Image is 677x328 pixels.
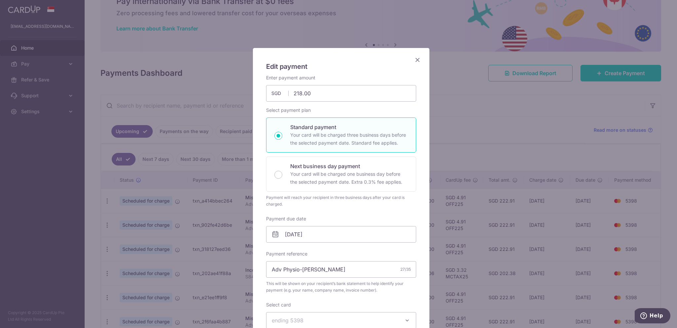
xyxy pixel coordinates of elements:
label: Payment due date [266,215,306,222]
span: ending 5398 [272,317,303,324]
h5: Edit payment [266,61,416,72]
p: Your card will be charged three business days before the selected payment date. Standard fee appl... [290,131,408,147]
iframe: Opens a widget where you can find more information [635,308,670,325]
button: Close [414,56,421,64]
label: Select payment plan [266,107,311,114]
label: Enter payment amount [266,74,315,81]
p: Standard payment [290,123,408,131]
div: 27/35 [400,266,411,273]
input: 0.00 [266,85,416,102]
span: SGD [271,90,289,97]
p: Next business day payment [290,162,408,170]
p: Your card will be charged one business day before the selected payment date. Extra 0.3% fee applies. [290,170,408,186]
label: Payment reference [266,251,307,257]
input: DD / MM / YYYY [266,226,416,243]
span: This will be shown on your recipient’s bank statement to help identify your payment (e.g. your na... [266,280,416,294]
div: Payment will reach your recipient in three business days after your card is charged. [266,194,416,208]
label: Select card [266,302,291,308]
